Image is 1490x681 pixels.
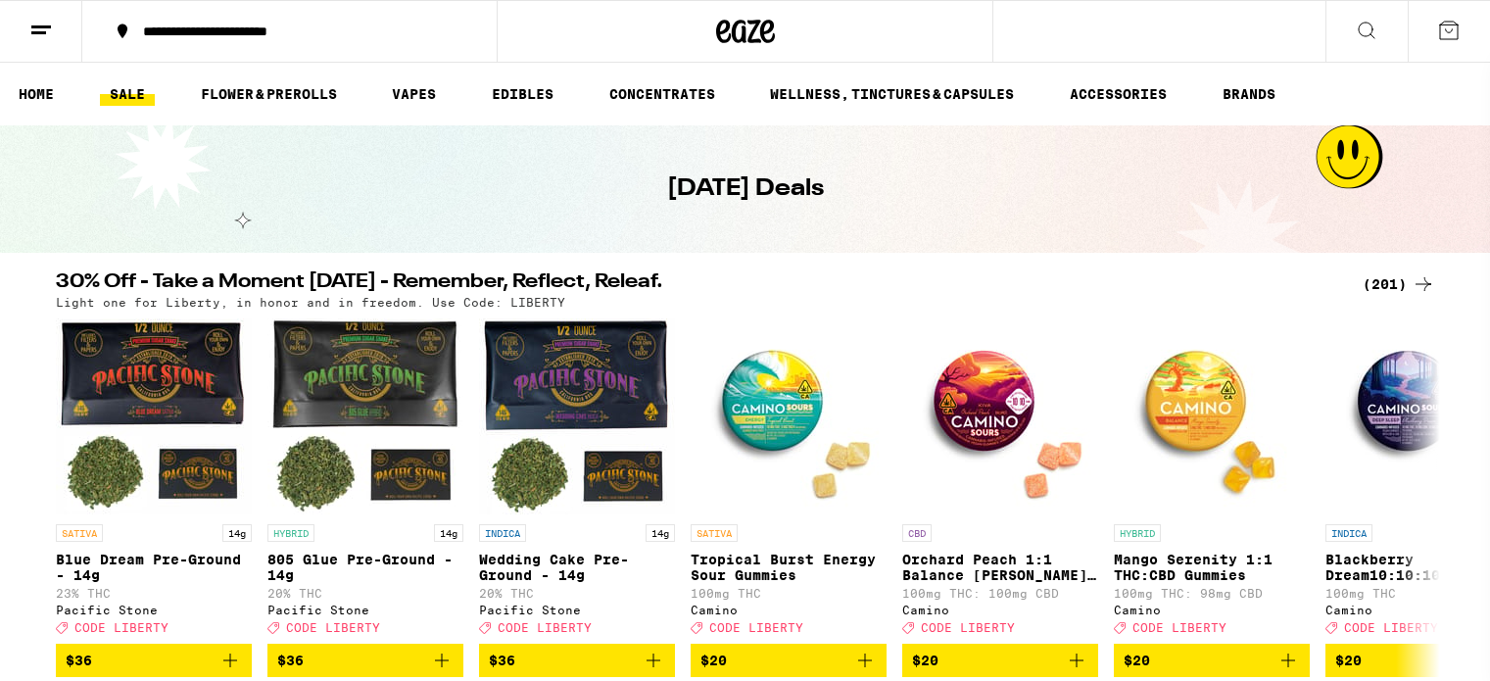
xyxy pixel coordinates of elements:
span: $36 [66,653,92,668]
p: 100mg THC [691,587,887,600]
p: SATIVA [56,524,103,542]
span: CODE LIBERTY [286,621,380,634]
img: Camino - Tropical Burst Energy Sour Gummies [691,318,887,514]
p: Orchard Peach 1:1 Balance [PERSON_NAME] Gummies [902,552,1098,583]
p: 805 Glue Pre-Ground - 14g [267,552,463,583]
p: Light one for Liberty, in honor and in freedom. Use Code: LIBERTY [56,296,565,309]
p: 14g [434,524,463,542]
p: HYBRID [1114,524,1161,542]
a: SALE [100,82,155,106]
a: FLOWER & PREROLLS [191,82,347,106]
span: CODE LIBERTY [74,621,168,634]
a: EDIBLES [482,82,563,106]
a: Open page for Wedding Cake Pre-Ground - 14g from Pacific Stone [479,318,675,644]
p: CBD [902,524,932,542]
p: 14g [646,524,675,542]
span: $20 [912,653,938,668]
button: Add to bag [691,644,887,677]
span: CODE LIBERTY [709,621,803,634]
button: Add to bag [267,644,463,677]
div: Camino [1114,604,1310,616]
a: CONCENTRATES [600,82,725,106]
img: Pacific Stone - Wedding Cake Pre-Ground - 14g [479,318,675,514]
div: Camino [902,604,1098,616]
p: 23% THC [56,587,252,600]
img: Pacific Stone - Blue Dream Pre-Ground - 14g [56,318,252,514]
img: Camino - Orchard Peach 1:1 Balance Sours Gummies [902,318,1098,514]
img: Camino - Mango Serenity 1:1 THC:CBD Gummies [1114,318,1310,514]
span: $36 [277,653,304,668]
p: Blue Dream Pre-Ground - 14g [56,552,252,583]
button: Add to bag [479,644,675,677]
p: 20% THC [479,587,675,600]
p: HYBRID [267,524,314,542]
button: Add to bag [902,644,1098,677]
img: Pacific Stone - 805 Glue Pre-Ground - 14g [267,318,463,514]
span: $20 [1335,653,1362,668]
a: Open page for Tropical Burst Energy Sour Gummies from Camino [691,318,887,644]
a: Open page for 805 Glue Pre-Ground - 14g from Pacific Stone [267,318,463,644]
a: Open page for Blue Dream Pre-Ground - 14g from Pacific Stone [56,318,252,644]
p: Tropical Burst Energy Sour Gummies [691,552,887,583]
a: VAPES [382,82,446,106]
p: 20% THC [267,587,463,600]
a: BRANDS [1213,82,1285,106]
span: CODE LIBERTY [498,621,592,634]
p: 100mg THC: 98mg CBD [1114,587,1310,600]
div: Camino [691,604,887,616]
button: Add to bag [1114,644,1310,677]
a: (201) [1363,272,1435,296]
p: INDICA [1325,524,1372,542]
div: Pacific Stone [56,604,252,616]
a: Open page for Orchard Peach 1:1 Balance Sours Gummies from Camino [902,318,1098,644]
h2: 30% Off - Take a Moment [DATE] - Remember, Reflect, Releaf. [56,272,1339,296]
p: 100mg THC: 100mg CBD [902,587,1098,600]
a: WELLNESS, TINCTURES & CAPSULES [760,82,1024,106]
span: CODE LIBERTY [1344,621,1438,634]
p: Mango Serenity 1:1 THC:CBD Gummies [1114,552,1310,583]
span: CODE LIBERTY [1132,621,1226,634]
span: $36 [489,653,515,668]
span: $20 [700,653,727,668]
span: $20 [1124,653,1150,668]
p: Wedding Cake Pre-Ground - 14g [479,552,675,583]
a: ACCESSORIES [1060,82,1177,106]
p: 14g [222,524,252,542]
span: CODE LIBERTY [921,621,1015,634]
button: Add to bag [56,644,252,677]
h1: [DATE] Deals [667,172,824,206]
div: Pacific Stone [267,604,463,616]
p: INDICA [479,524,526,542]
a: Open page for Mango Serenity 1:1 THC:CBD Gummies from Camino [1114,318,1310,644]
a: HOME [9,82,64,106]
p: SATIVA [691,524,738,542]
div: Pacific Stone [479,604,675,616]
